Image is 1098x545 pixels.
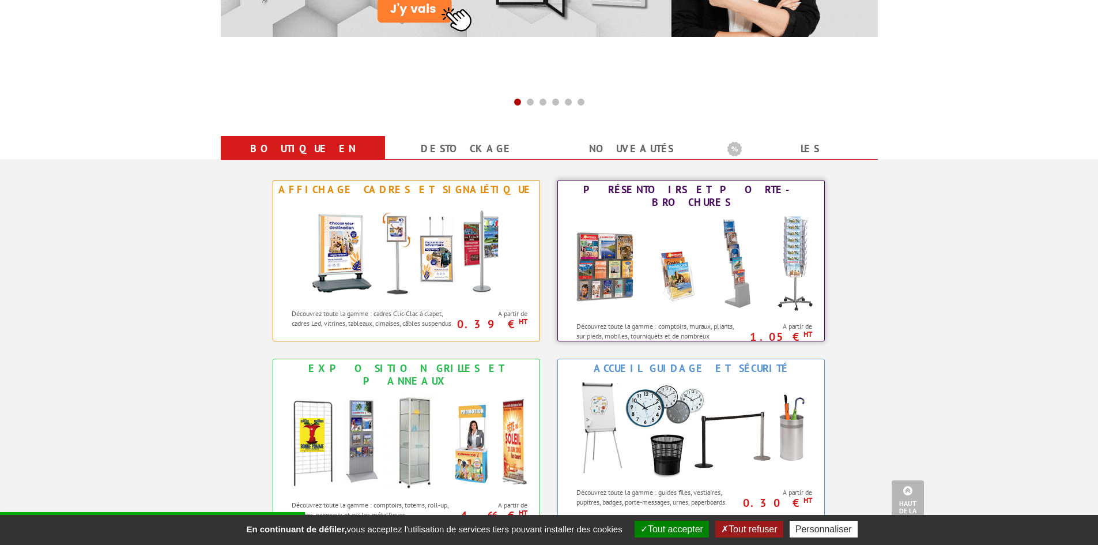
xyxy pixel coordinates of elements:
p: 1.05 € [738,333,813,340]
button: Personnaliser (fenêtre modale) [790,521,858,538]
button: Tout refuser [715,521,783,538]
img: Présentoirs et Porte-brochures [564,212,818,315]
strong: En continuant de défiler, [246,524,346,534]
a: Haut de la page [892,480,924,528]
img: Exposition Grilles et Panneaux [280,390,533,494]
div: Exposition Grilles et Panneaux [276,362,537,388]
a: Destockage [399,138,535,159]
p: 0.39 € [454,321,528,328]
sup: HT [519,317,527,326]
sup: HT [803,329,812,339]
a: Affichage Cadres et Signalétique Affichage Cadres et Signalétique Découvrez toute la gamme : cadr... [273,180,540,341]
p: Découvrez toute la gamme : guides files, vestiaires, pupitres, badges, porte-messages, urnes, pap... [576,487,741,507]
div: Présentoirs et Porte-brochures [561,183,821,209]
p: 4.66 € [454,512,528,519]
span: A partir de [744,322,813,331]
p: Découvrez toute la gamme : cadres Clic-Clac à clapet, cadres Led, vitrines, tableaux, cimaises, c... [292,309,456,328]
img: Affichage Cadres et Signalétique [300,199,513,303]
span: A partir de [459,501,528,510]
button: Tout accepter [635,521,709,538]
b: Les promotions [727,138,871,161]
a: nouveautés [563,138,700,159]
a: Exposition Grilles et Panneaux Exposition Grilles et Panneaux Découvrez toute la gamme : comptoir... [273,359,540,520]
span: vous acceptez l'utilisation de services tiers pouvant installer des cookies [240,524,628,534]
a: Les promotions [727,138,864,180]
p: Découvrez toute la gamme : comptoirs, muraux, pliants, sur pieds, mobiles, tourniquets et de nomb... [576,321,741,351]
a: Accueil Guidage et Sécurité Accueil Guidage et Sécurité Découvrez toute la gamme : guides files, ... [557,359,825,520]
span: A partir de [459,309,528,318]
span: A partir de [744,488,813,497]
img: Accueil Guidage et Sécurité [564,378,818,482]
sup: HT [519,508,527,518]
a: Boutique en ligne [235,138,371,180]
a: Présentoirs et Porte-brochures Présentoirs et Porte-brochures Découvrez toute la gamme : comptoir... [557,180,825,341]
div: Accueil Guidage et Sécurité [561,362,821,375]
div: Affichage Cadres et Signalétique [276,183,537,196]
sup: HT [803,495,812,505]
p: 0.30 € [738,499,813,506]
p: Découvrez toute la gamme : comptoirs, totems, roll-up, vitrines, panneaux et grilles métalliques. [292,500,456,520]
